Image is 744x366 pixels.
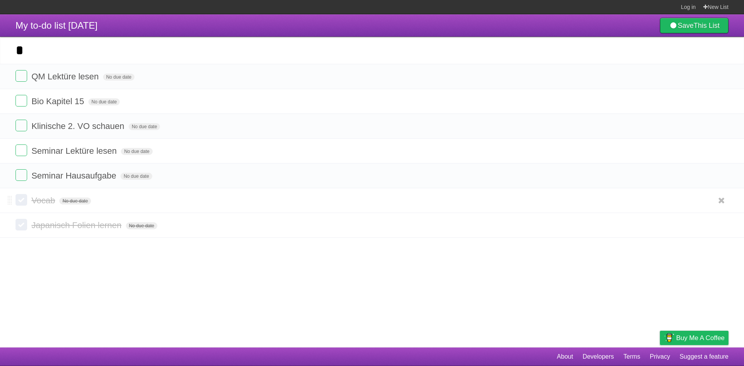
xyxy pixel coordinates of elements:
a: Privacy [650,349,670,364]
img: Buy me a coffee [664,331,674,344]
span: No due date [59,198,91,204]
span: No due date [121,148,152,155]
a: Buy me a coffee [660,331,728,345]
b: This List [694,22,720,29]
span: My to-do list [DATE] [15,20,98,31]
span: QM Lektüre lesen [31,72,101,81]
span: Klinische 2. VO schauen [31,121,126,131]
a: SaveThis List [660,18,728,33]
span: No due date [126,222,157,229]
label: Done [15,169,27,181]
a: Developers [582,349,614,364]
label: Done [15,194,27,206]
span: Buy me a coffee [676,331,725,345]
a: Suggest a feature [680,349,728,364]
span: No due date [129,123,160,130]
label: Done [15,144,27,156]
label: Done [15,70,27,82]
span: No due date [103,74,134,81]
label: Done [15,219,27,230]
span: No due date [88,98,120,105]
label: Done [15,120,27,131]
span: Bio Kapitel 15 [31,96,86,106]
span: No due date [121,173,152,180]
span: Japanisch Folien lernen [31,220,123,230]
a: About [557,349,573,364]
span: Seminar Lektüre lesen [31,146,119,156]
span: Seminar Hausaufgabe [31,171,118,180]
a: Terms [623,349,641,364]
label: Done [15,95,27,107]
span: Vocab [31,196,57,205]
